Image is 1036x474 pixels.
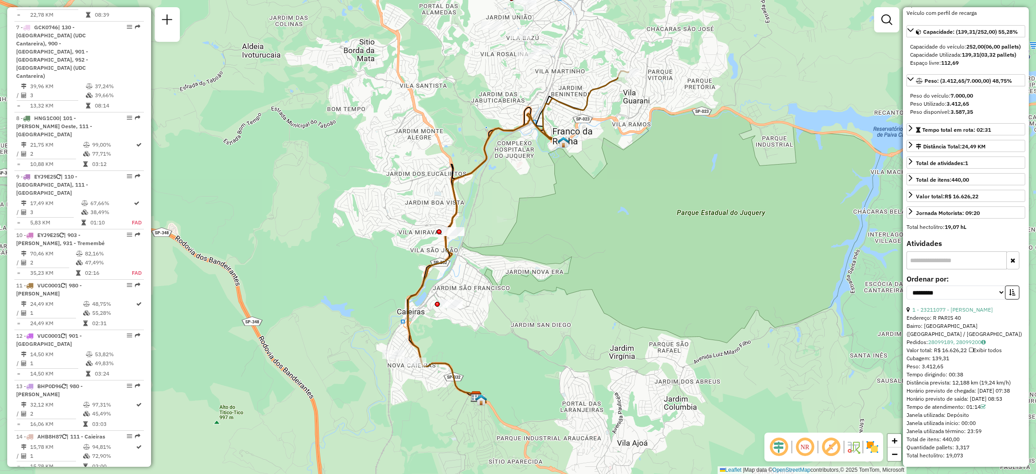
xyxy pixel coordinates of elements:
[558,136,569,148] img: Franco da Rocha
[906,140,1025,152] a: Distância Total:24,49 KM
[945,224,966,230] strong: 19,07 hL
[892,435,898,446] span: +
[21,201,27,206] i: Distância Total
[470,391,482,402] img: CDD Norte
[30,452,83,461] td: 1
[16,258,21,267] td: /
[85,268,122,277] td: 02:16
[718,466,906,474] div: Map data © contributors,© 2025 TomTom, Microsoft
[30,249,76,258] td: 70,46 KM
[906,190,1025,202] a: Valor total:R$ 16.626,22
[951,176,969,183] strong: 440,00
[21,301,27,307] i: Distância Total
[16,332,82,347] span: 12 -
[86,371,90,376] i: Tempo total em rota
[83,151,90,157] i: % de utilização da cubagem
[136,402,142,407] i: Rota otimizada
[37,232,59,238] span: EYJ9E25
[923,28,1018,35] span: Capacidade: (139,31/252,00) 55,28%
[30,400,83,409] td: 32,12 KM
[16,309,21,317] td: /
[16,282,82,297] span: 11 -
[442,227,464,236] div: Atividade não roteirizada - FEDERZONI SERPA COME
[30,300,83,309] td: 24,49 KM
[21,411,27,416] i: Total de Atividades
[30,199,81,208] td: 17,49 KM
[30,268,76,277] td: 35,23 KM
[94,359,140,368] td: 49,83%
[135,333,140,338] em: Rota exportada
[34,173,56,180] span: EYJ9E25
[16,218,21,227] td: =
[16,115,92,138] span: | 101 - [PERSON_NAME] Oeste, 111 - [GEOGRAPHIC_DATA]
[134,201,139,206] i: Rota otimizada
[773,467,811,473] a: OpenStreetMap
[916,209,980,217] div: Jornada Motorista: 09:20
[16,232,105,246] span: | 903 - [PERSON_NAME], 931 - Tremembé
[21,444,27,450] i: Distância Total
[916,143,986,151] div: Distância Total:
[21,142,27,148] i: Distância Total
[878,11,896,29] a: Exibir filtros
[37,282,61,289] span: VUC0001
[127,282,132,288] em: Opções
[1005,286,1019,300] button: Ordem crescente
[533,45,556,54] div: Atividade não roteirizada - RILDO FRANCISCO DE SOUSA 66603021587
[92,409,135,418] td: 45,49%
[83,453,90,459] i: % de utilização da cubagem
[21,84,27,89] i: Distância Total
[720,467,741,473] a: Leaflet
[21,93,27,98] i: Total de Atividades
[892,448,898,460] span: −
[86,352,93,357] i: % de utilização do peso
[906,157,1025,169] a: Total de atividades:1
[16,149,21,158] td: /
[122,268,142,277] td: FAD
[16,409,21,418] td: /
[16,24,88,79] span: 7 -
[906,173,1025,185] a: Total de itens:440,00
[906,435,1025,443] div: Total de itens: 440,00
[906,419,1025,427] div: Janela utilizada início: 00:00
[951,92,973,99] strong: 7.000,00
[135,383,140,389] em: Rota exportada
[59,233,64,238] i: Veículo já utilizado nesta sessão
[509,30,532,39] div: Atividade não roteirizada - REAL PANIFICADORA ea
[127,24,132,30] em: Opções
[131,218,142,227] td: FAD
[92,140,135,149] td: 99,00%
[16,452,21,461] td: /
[910,100,1022,108] div: Peso Utilizado:
[30,409,83,418] td: 2
[127,434,132,439] em: Opções
[906,338,1025,346] div: Pedidos:
[846,440,861,454] img: Fluxo de ruas
[34,24,58,31] span: GCK0746
[916,192,978,201] div: Valor total:
[21,151,27,157] i: Total de Atividades
[966,43,984,50] strong: 252,00
[16,433,105,440] span: 14 -
[83,411,90,416] i: % de utilização da cubagem
[16,101,21,110] td: =
[94,91,140,100] td: 39,66%
[83,402,90,407] i: % de utilização do peso
[906,452,1025,460] div: Total hectolitro: 19,073
[81,220,86,225] i: Tempo total em rota
[136,444,142,450] i: Rota otimizada
[136,142,142,148] i: Rota otimizada
[16,282,82,297] span: | 980 - [PERSON_NAME]
[906,88,1025,120] div: Peso: (3.412,65/7.000,00) 48,75%
[135,174,140,179] em: Rota exportada
[916,176,969,184] div: Total de itens:
[94,82,140,91] td: 37,24%
[30,218,81,227] td: 5,83 KM
[440,300,463,309] div: Atividade não roteirizada - PADARIA E CONFEITARI
[94,101,140,110] td: 08:14
[94,10,140,19] td: 08:39
[21,453,27,459] i: Total de Atividades
[158,11,176,31] a: Nova sessão e pesquisa
[906,371,1025,379] div: Tempo dirigindo: 00:38
[136,301,142,307] i: Rota otimizada
[16,319,21,328] td: =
